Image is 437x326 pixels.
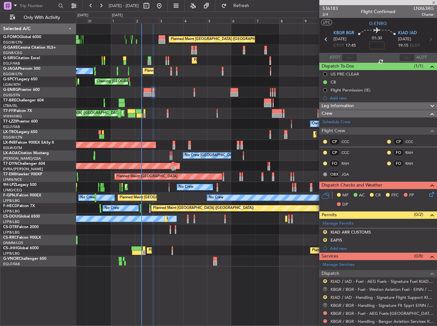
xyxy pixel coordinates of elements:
span: G-ENRG [3,88,18,92]
a: EGLF/FAB [3,124,20,129]
div: 4 [183,18,207,23]
div: Cleaning [GEOGRAPHIC_DATA] ([PERSON_NAME] Intl) [97,77,187,86]
div: CB [331,79,336,85]
button: R [323,295,327,299]
div: Owner [312,119,323,129]
div: Add new [330,246,434,251]
a: JGA [341,171,356,177]
button: R [323,230,327,234]
span: MF [342,192,348,199]
a: KBGR / BGR - Handling - Signature Flt Spprt EINN / SNN [331,303,434,308]
div: Planned Maint Dusseldorf [315,130,357,139]
a: T7-BREChallenger 604 [3,99,44,102]
a: EGLF/FAB [3,61,20,66]
span: Flight Crew [322,127,345,135]
span: [DATE] [333,36,347,43]
div: Add new [330,95,434,101]
span: G-VNOR [3,257,19,261]
span: T7-LZZI [3,120,16,123]
div: Planned Maint [GEOGRAPHIC_DATA] ([GEOGRAPHIC_DATA]) [312,246,413,255]
a: [PERSON_NAME]/QSA [3,156,41,161]
span: [DATE] [398,36,411,43]
a: LFPB/LBG [3,209,20,214]
span: ELDT [410,43,420,49]
div: KIAD ARR CUSTOMS [331,229,371,235]
a: VHHH/HKG [3,114,22,119]
span: Crew [322,110,332,117]
span: 9H-LPZ [3,183,16,187]
span: T7-FFI [3,109,14,113]
span: CS-DTR [3,225,17,229]
span: LX-TRO [3,130,17,134]
a: KIAD / IAD - Handling - Signature Flight Support KIAD / IAD [331,295,434,300]
a: CCC [405,139,420,145]
div: Planned Maint [GEOGRAPHIC_DATA] ([GEOGRAPHIC_DATA]) [194,56,294,65]
div: Planned Maint [GEOGRAPHIC_DATA] ([GEOGRAPHIC_DATA]) [144,66,245,76]
div: 2 [135,18,159,23]
a: G-SPCYLegacy 650 [3,77,37,81]
a: F-GPNJFalcon 900EX [3,194,41,197]
span: G-JAGA [3,67,18,71]
span: F-HECD [3,204,17,208]
span: Dispatch Checks and Weather [322,182,382,189]
div: 9 [303,18,327,23]
a: EGGW/LTN [3,72,22,76]
div: Planned Maint [GEOGRAPHIC_DATA] ([GEOGRAPHIC_DATA]) [153,203,254,213]
a: KBGR / BGR - Fuel - AEG Fuels-[GEOGRAPHIC_DATA]-KBGR / [GEOGRAPHIC_DATA] [331,311,434,316]
span: T7-DYN [3,162,18,166]
a: EGSS/STN [3,93,20,98]
button: R [323,238,327,242]
span: Refresh [228,4,255,8]
div: FO [393,149,404,156]
a: CS-JHHGlobal 6000 [3,246,39,250]
a: EGNR/CEG [3,51,22,55]
span: G-SPCY [3,77,17,81]
span: LNX63RG [414,5,434,12]
span: Dispatch [322,270,339,277]
div: Flight Confirmed [361,9,395,15]
div: No Crew [GEOGRAPHIC_DATA] (Dublin Intl) [185,151,257,160]
span: G-ENRG [370,20,387,27]
a: EGGW/LTN [3,135,22,140]
span: F-GPNJ [3,194,17,197]
span: Dispatch To-Dos [322,63,354,70]
span: AC [359,192,365,199]
a: G-FOMOGlobal 6000 [3,35,41,39]
a: CS-DTRFalcon 2000 [3,225,39,229]
div: FO [329,160,340,167]
button: UTC [321,20,332,25]
a: CCC [341,150,356,155]
div: OBX [329,171,340,178]
a: Manage Permits [323,220,354,227]
a: LX-AOACitation Mustang [3,151,49,155]
div: [DATE] [112,13,123,18]
a: Schedule Crew [323,119,350,125]
button: Refresh [218,1,257,11]
a: T7-EMIHawker 900XP [3,172,42,176]
button: Only With Activity [7,12,69,23]
button: R [323,279,327,283]
div: 1 [111,18,135,23]
span: 536183 [323,5,338,12]
span: KIAD IAD [398,30,417,36]
a: G-ENRGPraetor 600 [3,88,40,92]
span: T7-BRE [3,99,16,102]
span: Services [322,253,338,260]
a: T7-FFIFalcon 7X [3,109,32,113]
div: EAPIS [331,237,342,243]
span: [DATE] - [DATE] [109,3,139,9]
a: 9H-LPZLegacy 500 [3,183,36,187]
a: LFPB/LBG [3,219,20,224]
div: Planned Maint [GEOGRAPHIC_DATA] ([GEOGRAPHIC_DATA]) [171,35,271,44]
div: No Crew [105,203,119,213]
input: Trip Number [20,1,56,11]
a: G-GARECessna Citation XLS+ [3,46,56,50]
div: Planned Maint [GEOGRAPHIC_DATA] ([GEOGRAPHIC_DATA]) [120,193,220,203]
div: CP [393,138,404,145]
a: T7-DYNChallenger 604 [3,162,45,166]
a: Manage Services [323,262,355,268]
a: RAH [405,161,420,166]
span: G-SIRS [3,56,15,60]
span: Only With Activity [17,15,67,20]
a: LFMN/NCE [3,177,22,182]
